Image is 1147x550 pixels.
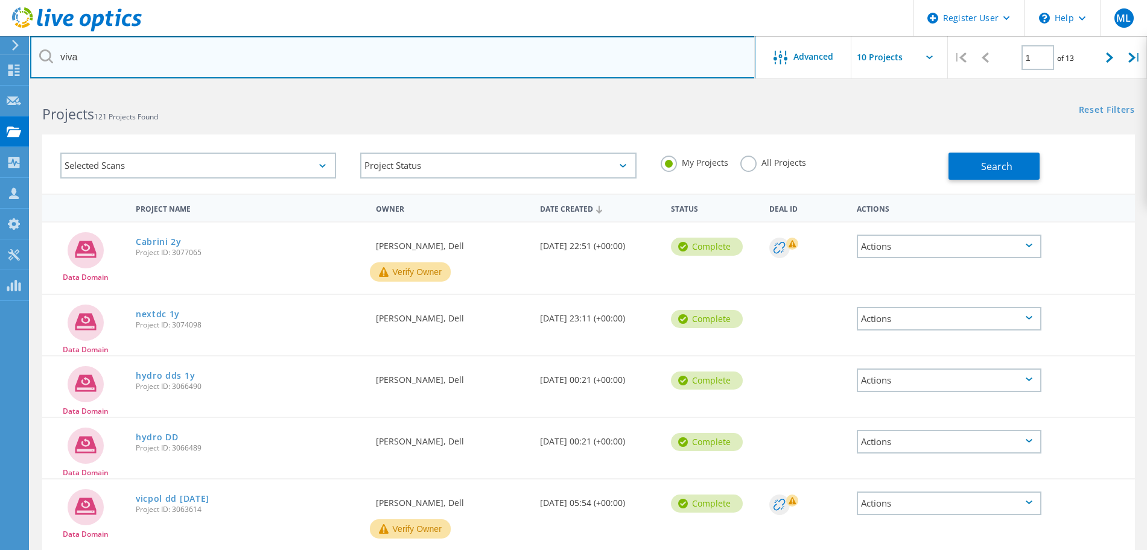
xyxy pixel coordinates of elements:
button: Verify Owner [370,262,451,282]
div: Actions [857,235,1041,258]
button: Search [948,153,1040,180]
label: All Projects [740,156,806,167]
div: Actions [857,430,1041,454]
div: [DATE] 00:21 (+00:00) [534,356,665,396]
label: My Projects [661,156,728,167]
span: 121 Projects Found [94,112,158,122]
div: Actions [857,492,1041,515]
span: Project ID: 3066490 [136,383,364,390]
a: hydro DD [136,433,179,441]
span: Data Domain [63,469,109,476]
div: Owner [370,197,534,219]
svg: \n [1039,13,1050,24]
div: [PERSON_NAME], Dell [370,418,534,458]
a: nextdc 1y [136,310,180,318]
a: hydro dds 1y [136,371,195,380]
div: Actions [851,197,1047,219]
div: Actions [857,307,1041,330]
input: Search projects by name, owner, ID, company, etc [30,36,755,78]
div: Complete [671,371,743,390]
div: Complete [671,433,743,451]
b: Projects [42,104,94,124]
a: Live Optics Dashboard [12,25,142,34]
div: [DATE] 23:11 (+00:00) [534,295,665,335]
button: Verify Owner [370,519,451,539]
div: [PERSON_NAME], Dell [370,295,534,335]
div: Actions [857,368,1041,392]
div: Complete [671,238,743,256]
a: Reset Filters [1079,106,1135,116]
div: | [948,36,973,79]
div: Project Status [360,153,636,179]
div: Date Created [534,197,665,220]
span: ML [1116,13,1131,23]
div: [PERSON_NAME], Dell [370,356,534,396]
a: Cabrini 2y [136,238,182,246]
span: Project ID: 3063614 [136,506,364,513]
span: Data Domain [63,346,109,353]
div: Project Name [130,197,370,219]
div: Complete [671,310,743,328]
span: Project ID: 3077065 [136,249,364,256]
div: [PERSON_NAME], Dell [370,223,534,262]
div: [DATE] 22:51 (+00:00) [534,223,665,262]
span: Project ID: 3066489 [136,444,364,452]
span: Data Domain [63,408,109,415]
div: Selected Scans [60,153,336,179]
span: Project ID: 3074098 [136,321,364,329]
span: Advanced [793,52,833,61]
span: Data Domain [63,531,109,538]
span: Search [981,160,1012,173]
div: Complete [671,495,743,513]
div: [PERSON_NAME], Dell [370,479,534,519]
a: vicpol dd [DATE] [136,495,209,503]
div: Deal Id [763,197,851,219]
div: [DATE] 00:21 (+00:00) [534,418,665,458]
div: | [1122,36,1147,79]
span: of 13 [1057,53,1074,63]
div: Status [665,197,763,219]
span: Data Domain [63,274,109,281]
div: [DATE] 05:54 (+00:00) [534,479,665,519]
